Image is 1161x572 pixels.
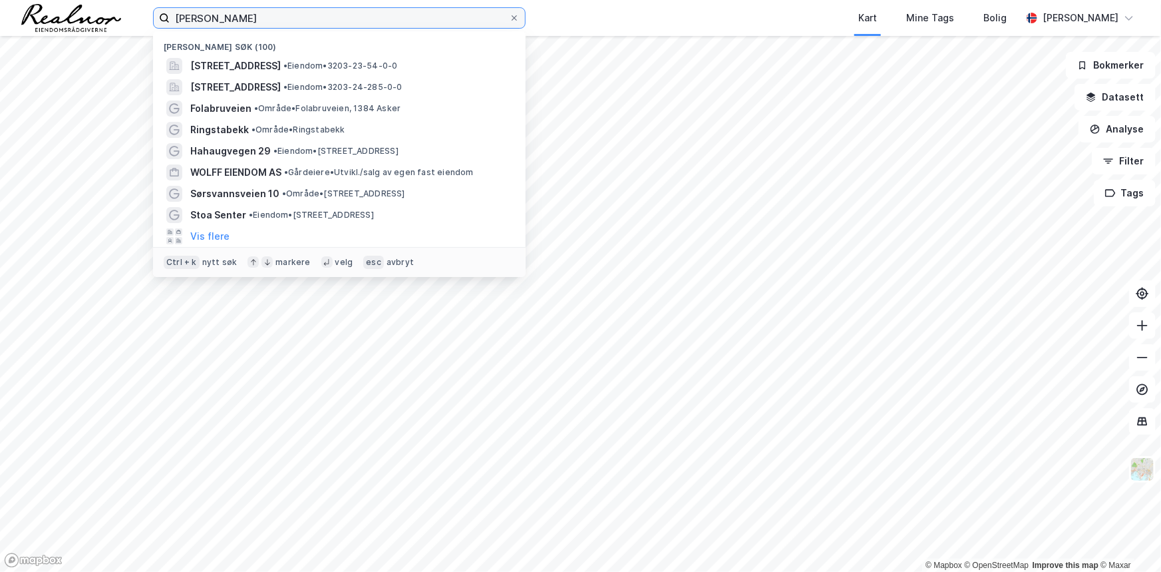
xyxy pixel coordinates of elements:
[202,257,238,268] div: nytt søk
[1094,508,1161,572] iframe: Chat Widget
[249,210,374,220] span: Eiendom • [STREET_ADDRESS]
[190,101,251,117] span: Folabruveien
[906,10,954,26] div: Mine Tags
[249,210,253,220] span: •
[1092,148,1156,174] button: Filter
[1066,52,1156,79] button: Bokmerker
[1043,10,1118,26] div: [PERSON_NAME]
[363,256,384,269] div: esc
[284,167,288,177] span: •
[190,228,230,244] button: Vis flere
[965,561,1029,570] a: OpenStreetMap
[273,146,399,156] span: Eiendom • [STREET_ADDRESS]
[273,146,277,156] span: •
[1094,180,1156,206] button: Tags
[251,125,345,135] span: Område • Ringstabekk
[153,31,526,55] div: [PERSON_NAME] søk (100)
[170,8,509,28] input: Søk på adresse, matrikkel, gårdeiere, leietakere eller personer
[1094,508,1161,572] div: Kontrollprogram for chat
[190,122,249,138] span: Ringstabekk
[983,10,1007,26] div: Bolig
[283,82,287,92] span: •
[190,207,246,223] span: Stoa Senter
[1078,116,1156,143] button: Analyse
[275,257,310,268] div: markere
[858,10,877,26] div: Kart
[284,167,474,178] span: Gårdeiere • Utvikl./salg av egen fast eiendom
[1130,457,1155,482] img: Z
[282,188,286,198] span: •
[283,61,287,71] span: •
[283,82,403,93] span: Eiendom • 3203-24-285-0-0
[164,256,200,269] div: Ctrl + k
[21,4,121,32] img: realnor-logo.934646d98de889bb5806.png
[251,125,255,135] span: •
[254,103,401,114] span: Område • Folabruveien, 1384 Asker
[190,79,281,95] span: [STREET_ADDRESS]
[190,143,271,159] span: Hahaugvegen 29
[4,553,63,568] a: Mapbox homepage
[283,61,398,71] span: Eiendom • 3203-23-54-0-0
[387,257,414,268] div: avbryt
[1075,84,1156,111] button: Datasett
[190,58,281,74] span: [STREET_ADDRESS]
[190,186,279,202] span: Sørsvannsveien 10
[1033,561,1098,570] a: Improve this map
[254,103,258,113] span: •
[925,561,962,570] a: Mapbox
[335,257,353,268] div: velg
[190,164,281,180] span: WOLFF EIENDOM AS
[282,188,405,199] span: Område • [STREET_ADDRESS]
